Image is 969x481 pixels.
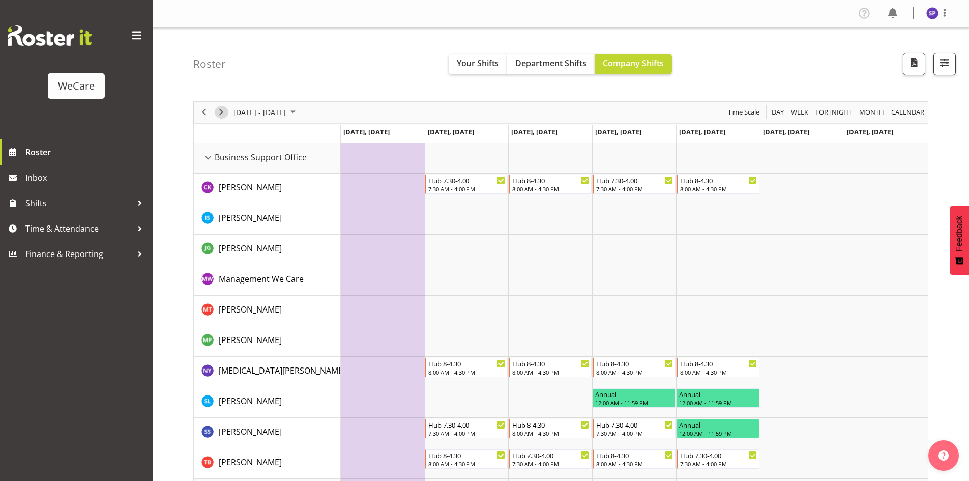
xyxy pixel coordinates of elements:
[425,419,508,438] div: Savita Savita"s event - Hub 7.30-4.00 Begin From Tuesday, October 28, 2025 at 7:30:00 AM GMT+13:0...
[593,449,676,469] div: Tyla Boyd"s event - Hub 8-4.30 Begin From Thursday, October 30, 2025 at 8:00:00 AM GMT+13:00 Ends...
[593,358,676,377] div: Nikita Yates"s event - Hub 8-4.30 Begin From Thursday, October 30, 2025 at 8:00:00 AM GMT+13:00 E...
[194,174,341,204] td: Chloe Kim resource
[511,127,557,136] span: [DATE], [DATE]
[428,419,505,430] div: Hub 7.30-4.00
[58,78,95,94] div: WeCare
[926,7,938,19] img: sabnam-pun11077.jpg
[219,212,282,224] a: [PERSON_NAME]
[194,387,341,418] td: Sarah Lamont resource
[677,419,759,438] div: Savita Savita"s event - Annual Begin From Friday, October 31, 2025 at 12:00:00 AM GMT+13:00 Ends ...
[814,106,854,119] button: Fortnight
[512,450,589,460] div: Hub 7.30-4.00
[25,195,132,211] span: Shifts
[596,419,673,430] div: Hub 7.30-4.00
[790,106,809,119] span: Week
[596,185,673,193] div: 7:30 AM - 4:00 PM
[726,106,761,119] button: Time Scale
[197,106,211,119] button: Previous
[194,296,341,326] td: Michelle Thomas resource
[193,58,226,70] h4: Roster
[219,334,282,346] a: [PERSON_NAME]
[679,419,757,430] div: Annual
[515,58,586,69] span: Department Shifts
[938,450,949,461] img: help-xxl-2.png
[219,243,282,254] span: [PERSON_NAME]
[593,388,676,408] div: Sarah Lamont"s event - Annual Begin From Thursday, October 30, 2025 at 12:00:00 AM GMT+13:00 Ends...
[595,389,673,399] div: Annual
[425,175,508,194] div: Chloe Kim"s event - Hub 7.30-4.00 Begin From Tuesday, October 28, 2025 at 7:30:00 AM GMT+13:00 En...
[933,53,956,75] button: Filter Shifts
[763,127,809,136] span: [DATE], [DATE]
[677,358,759,377] div: Nikita Yates"s event - Hub 8-4.30 Begin From Friday, October 31, 2025 at 8:00:00 AM GMT+13:00 End...
[195,102,213,123] div: previous period
[677,388,759,408] div: Sarah Lamont"s event - Annual Begin From Friday, October 31, 2025 at 12:00:00 AM GMT+13:00 Ends A...
[680,185,757,193] div: 8:00 AM - 4:30 PM
[512,358,589,369] div: Hub 8-4.30
[428,368,505,376] div: 8:00 AM - 4:30 PM
[596,450,673,460] div: Hub 8-4.30
[679,399,757,407] div: 12:00 AM - 11:59 PM
[428,175,505,185] div: Hub 7.30-4.00
[512,460,589,468] div: 7:30 AM - 4:00 PM
[25,246,132,262] span: Finance & Reporting
[680,460,757,468] div: 7:30 AM - 4:00 PM
[679,389,757,399] div: Annual
[509,358,592,377] div: Nikita Yates"s event - Hub 8-4.30 Begin From Wednesday, October 29, 2025 at 8:00:00 AM GMT+13:00 ...
[593,175,676,194] div: Chloe Kim"s event - Hub 7.30-4.00 Begin From Thursday, October 30, 2025 at 7:30:00 AM GMT+13:00 E...
[232,106,300,119] button: October 2025
[512,368,589,376] div: 8:00 AM - 4:30 PM
[814,106,853,119] span: Fortnight
[194,265,341,296] td: Management We Care resource
[194,448,341,479] td: Tyla Boyd resource
[219,426,282,437] span: [PERSON_NAME]
[596,429,673,437] div: 7:30 AM - 4:00 PM
[593,419,676,438] div: Savita Savita"s event - Hub 7.30-4.00 Begin From Thursday, October 30, 2025 at 7:30:00 AM GMT+13:...
[680,175,757,185] div: Hub 8-4.30
[512,185,589,193] div: 8:00 AM - 4:30 PM
[194,204,341,235] td: Isabel Simcox resource
[596,368,673,376] div: 8:00 AM - 4:30 PM
[219,182,282,193] span: [PERSON_NAME]
[194,418,341,448] td: Savita Savita resource
[603,58,664,69] span: Company Shifts
[25,170,148,185] span: Inbox
[428,185,505,193] div: 7:30 AM - 4:00 PM
[25,221,132,236] span: Time & Attendance
[219,456,282,468] a: [PERSON_NAME]
[595,127,641,136] span: [DATE], [DATE]
[219,334,282,346] span: [PERSON_NAME]
[680,358,757,369] div: Hub 8-4.30
[428,358,505,369] div: Hub 8-4.30
[425,449,508,469] div: Tyla Boyd"s event - Hub 8-4.30 Begin From Tuesday, October 28, 2025 at 8:00:00 AM GMT+13:00 Ends ...
[457,58,499,69] span: Your Shifts
[789,106,810,119] button: Timeline Week
[219,181,282,193] a: [PERSON_NAME]
[679,429,757,437] div: 12:00 AM - 11:59 PM
[219,242,282,254] a: [PERSON_NAME]
[596,358,673,369] div: Hub 8-4.30
[194,235,341,265] td: Janine Grundler resource
[512,419,589,430] div: Hub 8-4.30
[509,449,592,469] div: Tyla Boyd"s event - Hub 7.30-4.00 Begin From Wednesday, October 29, 2025 at 7:30:00 AM GMT+13:00 ...
[890,106,925,119] span: calendar
[219,365,345,376] span: [MEDICAL_DATA][PERSON_NAME]
[219,273,304,285] span: Management We Care
[219,273,304,285] a: Management We Care
[509,175,592,194] div: Chloe Kim"s event - Hub 8-4.30 Begin From Wednesday, October 29, 2025 at 8:00:00 AM GMT+13:00 End...
[449,54,507,74] button: Your Shifts
[509,419,592,438] div: Savita Savita"s event - Hub 8-4.30 Begin From Wednesday, October 29, 2025 at 8:00:00 AM GMT+13:00...
[428,127,474,136] span: [DATE], [DATE]
[771,106,785,119] span: Day
[950,206,969,275] button: Feedback - Show survey
[858,106,885,119] span: Month
[213,102,230,123] div: next period
[428,429,505,437] div: 7:30 AM - 4:00 PM
[343,127,390,136] span: [DATE], [DATE]
[8,25,92,46] img: Rosterit website logo
[219,395,282,407] a: [PERSON_NAME]
[677,449,759,469] div: Tyla Boyd"s event - Hub 7.30-4.00 Begin From Friday, October 31, 2025 at 7:30:00 AM GMT+13:00 End...
[955,216,964,251] span: Feedback
[858,106,886,119] button: Timeline Month
[677,175,759,194] div: Chloe Kim"s event - Hub 8-4.30 Begin From Friday, October 31, 2025 at 8:00:00 AM GMT+13:00 Ends A...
